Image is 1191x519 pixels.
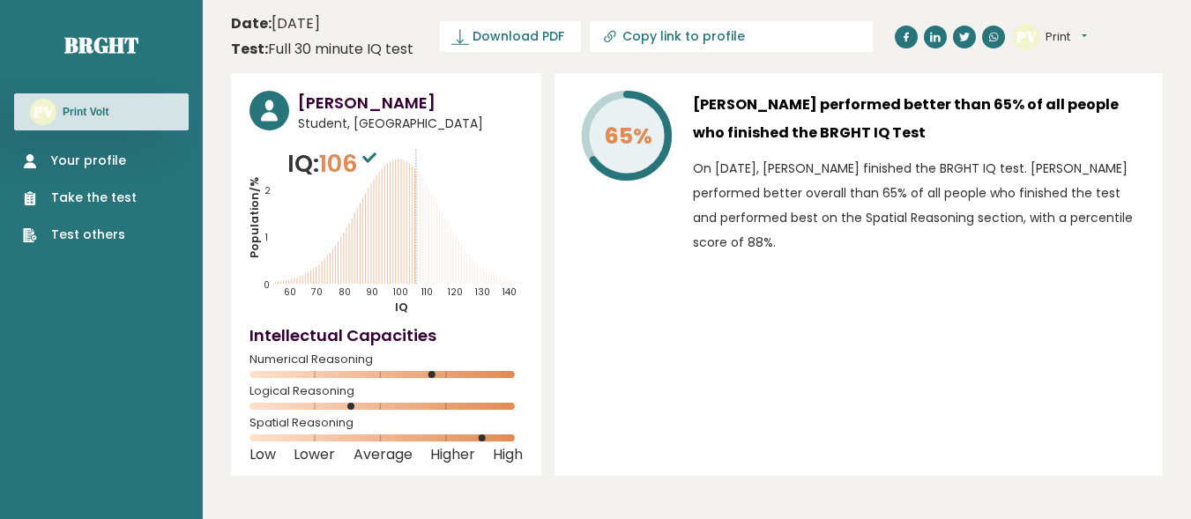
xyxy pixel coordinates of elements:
p: On [DATE], [PERSON_NAME] finished the BRGHT IQ test. [PERSON_NAME] performed better overall than ... [693,156,1144,255]
tspan: 60 [284,285,296,299]
tspan: 80 [339,285,352,299]
span: 106 [319,147,381,180]
div: Full 30 minute IQ test [231,39,413,60]
a: Brght [64,31,138,59]
tspan: 120 [449,285,464,299]
span: Logical Reasoning [249,388,523,395]
tspan: 100 [394,285,409,299]
text: PV [33,101,54,122]
a: Test others [23,226,137,244]
tspan: 90 [366,285,378,299]
tspan: 140 [503,285,517,299]
p: IQ: [287,146,381,182]
button: Print [1046,28,1087,46]
b: Test: [231,39,268,59]
span: Lower [294,451,335,458]
time: [DATE] [231,13,320,34]
tspan: IQ [396,300,409,315]
span: Average [354,451,413,458]
tspan: Population/% [247,177,262,258]
tspan: 110 [422,285,434,299]
h3: Print Volt [63,105,108,119]
tspan: 2 [264,184,271,197]
a: Take the test [23,189,137,207]
tspan: 70 [311,285,324,299]
a: Download PDF [440,21,581,52]
span: Student, [GEOGRAPHIC_DATA] [298,115,523,133]
span: Spatial Reasoning [249,419,523,426]
h4: Intellectual Capacities [249,323,523,347]
span: Numerical Reasoning [249,356,523,363]
span: Download PDF [473,27,564,46]
h3: [PERSON_NAME] performed better than 65% of all people who finished the BRGHT IQ Test [693,91,1144,147]
span: Low [249,451,276,458]
tspan: 130 [475,285,490,299]
span: High [493,451,523,458]
h3: [PERSON_NAME] [298,91,523,115]
tspan: 0 [264,279,270,293]
text: PV [1016,26,1037,46]
a: Your profile [23,152,137,170]
tspan: 1 [265,231,268,244]
tspan: 65% [604,121,652,152]
b: Date: [231,13,272,33]
span: Higher [430,451,475,458]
